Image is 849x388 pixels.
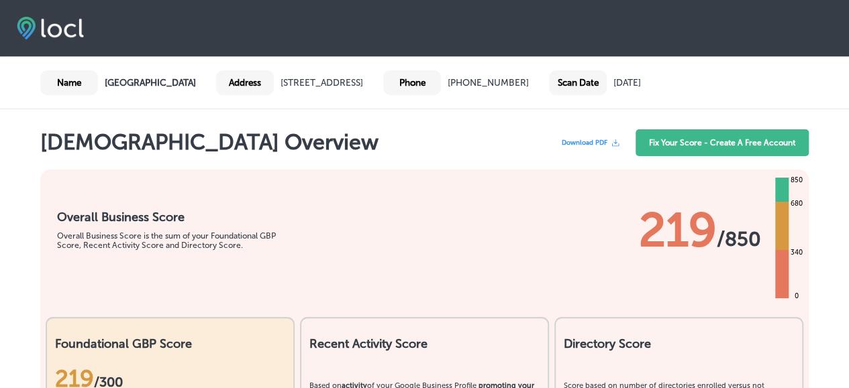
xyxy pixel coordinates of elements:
[57,231,292,250] div: Overall Business Score is the sum of your Foundational GBP Score, Recent Activity Score and Direc...
[40,70,98,95] div: Name
[57,210,292,224] h1: Overall Business Score
[17,17,84,40] img: fda3e92497d09a02dc62c9cd864e3231.png
[549,70,607,95] div: Scan Date
[105,77,196,88] b: [GEOGRAPHIC_DATA]
[216,70,274,95] div: Address
[40,129,379,163] h1: [DEMOGRAPHIC_DATA] Overview
[55,336,285,351] h2: Foundational GBP Score
[788,198,805,209] div: 680
[613,77,641,88] div: [DATE]
[281,77,363,88] div: [STREET_ADDRESS]
[717,227,761,251] span: / 850
[562,139,607,147] span: Download PDF
[564,336,794,351] h2: Directory Score
[309,336,540,351] h2: Recent Activity Score
[788,247,805,258] div: 340
[448,77,529,88] div: [PHONE_NUMBER]
[383,70,441,95] div: Phone
[792,291,801,302] div: 0
[639,202,717,258] span: 219
[788,175,805,186] div: 850
[636,129,809,156] a: Fix Your Score - Create A Free Account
